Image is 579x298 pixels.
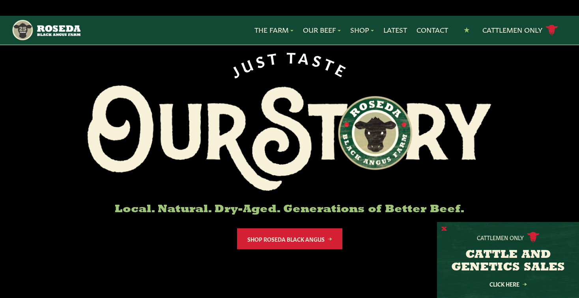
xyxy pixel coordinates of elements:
[237,228,342,249] a: Shop Roseda Black Angus
[303,25,341,35] a: Our Beef
[228,60,244,79] span: J
[11,16,567,44] nav: Main Navigation
[11,19,80,41] img: https://roseda.com/wp-content/uploads/2021/05/roseda-25-header.png
[322,54,340,74] span: T
[447,249,569,274] h3: CATTLE AND GENETICS SALES
[482,23,558,37] a: Cattlemen Only
[266,48,281,66] span: T
[441,225,447,233] button: X
[477,233,524,241] p: Cattlemen Only
[254,25,293,35] a: The Farm
[473,281,544,287] a: Click Here
[298,48,313,66] span: A
[254,50,269,68] span: S
[227,48,352,79] div: JUST TASTE
[383,25,407,35] a: Latest
[417,25,448,35] a: Contact
[311,51,326,69] span: S
[333,60,351,79] span: E
[238,54,257,74] span: U
[88,204,491,216] h6: Local. Natural. Dry-Aged. Generations of Better Beef.
[286,48,299,64] span: T
[350,25,374,35] a: Shop
[88,85,491,191] img: Roseda Black Aangus Farm
[527,232,540,242] img: cattle-icon.svg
